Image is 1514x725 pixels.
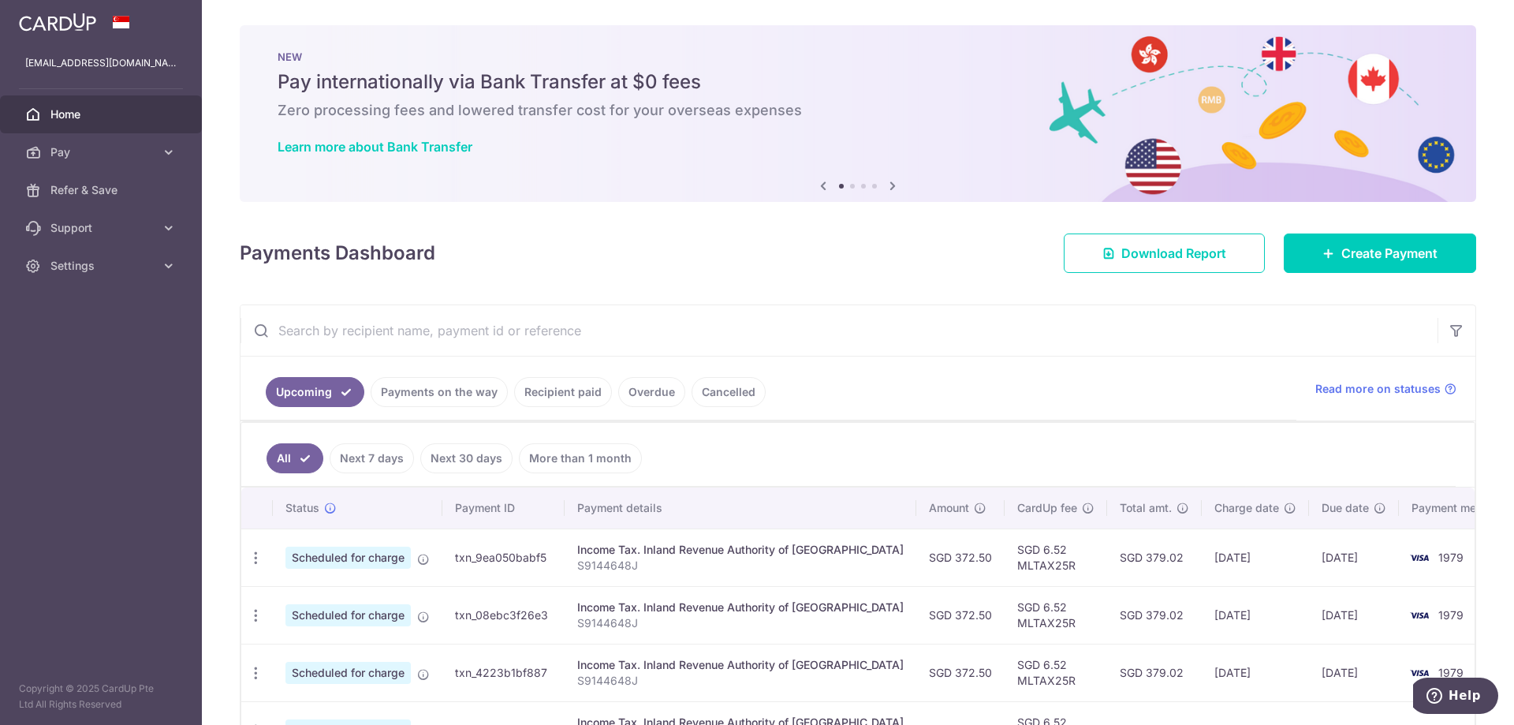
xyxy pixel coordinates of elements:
p: [EMAIL_ADDRESS][DOMAIN_NAME] [25,55,177,71]
a: Next 7 days [330,443,414,473]
span: Refer & Save [50,182,155,198]
td: SGD 372.50 [916,586,1005,644]
img: Bank Card [1404,663,1435,682]
td: SGD 6.52 MLTAX25R [1005,586,1107,644]
span: Home [50,107,155,122]
span: CardUp fee [1017,500,1077,516]
span: 1979 [1438,608,1464,622]
a: Upcoming [266,377,364,407]
div: Income Tax. Inland Revenue Authority of [GEOGRAPHIC_DATA] [577,542,904,558]
p: S9144648J [577,615,904,631]
a: Read more on statuses [1315,381,1456,397]
td: SGD 379.02 [1107,644,1202,701]
p: S9144648J [577,558,904,574]
span: Support [50,220,155,236]
div: Income Tax. Inland Revenue Authority of [GEOGRAPHIC_DATA] [577,657,904,673]
span: Amount [929,500,969,516]
a: Overdue [618,377,685,407]
td: [DATE] [1309,586,1399,644]
td: SGD 6.52 MLTAX25R [1005,529,1107,586]
iframe: Opens a widget where you can find more information [1413,678,1498,717]
img: Bank Card [1404,548,1435,567]
span: Status [285,500,319,516]
span: Settings [50,258,155,274]
span: Charge date [1214,500,1279,516]
h6: Zero processing fees and lowered transfer cost for your overseas expenses [278,101,1438,120]
td: [DATE] [1202,644,1309,701]
span: Read more on statuses [1315,381,1441,397]
a: Payments on the way [371,377,508,407]
span: Scheduled for charge [285,662,411,684]
h4: Payments Dashboard [240,239,435,267]
td: [DATE] [1309,644,1399,701]
td: txn_9ea050babf5 [442,529,565,586]
a: Create Payment [1284,234,1476,273]
td: SGD 372.50 [916,529,1005,586]
h5: Pay internationally via Bank Transfer at $0 fees [278,69,1438,95]
td: [DATE] [1202,529,1309,586]
a: Recipient paid [514,377,612,407]
a: Learn more about Bank Transfer [278,139,472,155]
img: Bank Card [1404,606,1435,625]
a: All [267,443,323,473]
input: Search by recipient name, payment id or reference [241,305,1438,356]
img: CardUp [19,13,96,32]
span: Scheduled for charge [285,604,411,626]
span: 1979 [1438,666,1464,679]
td: [DATE] [1309,529,1399,586]
span: Scheduled for charge [285,547,411,569]
p: NEW [278,50,1438,63]
img: Bank transfer banner [240,25,1476,202]
a: More than 1 month [519,443,642,473]
td: txn_4223b1bf887 [442,644,565,701]
a: Download Report [1064,234,1265,273]
td: SGD 379.02 [1107,529,1202,586]
div: Income Tax. Inland Revenue Authority of [GEOGRAPHIC_DATA] [577,600,904,615]
span: Due date [1322,500,1369,516]
a: Next 30 days [420,443,513,473]
td: SGD 372.50 [916,644,1005,701]
span: Download Report [1121,244,1226,263]
p: S9144648J [577,673,904,689]
span: Pay [50,144,155,160]
td: SGD 6.52 MLTAX25R [1005,644,1107,701]
td: [DATE] [1202,586,1309,644]
th: Payment ID [442,488,565,529]
span: Create Payment [1341,244,1438,263]
td: txn_08ebc3f26e3 [442,586,565,644]
a: Cancelled [692,377,766,407]
td: SGD 379.02 [1107,586,1202,644]
span: 1979 [1438,551,1464,564]
span: Total amt. [1120,500,1172,516]
th: Payment details [565,488,916,529]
